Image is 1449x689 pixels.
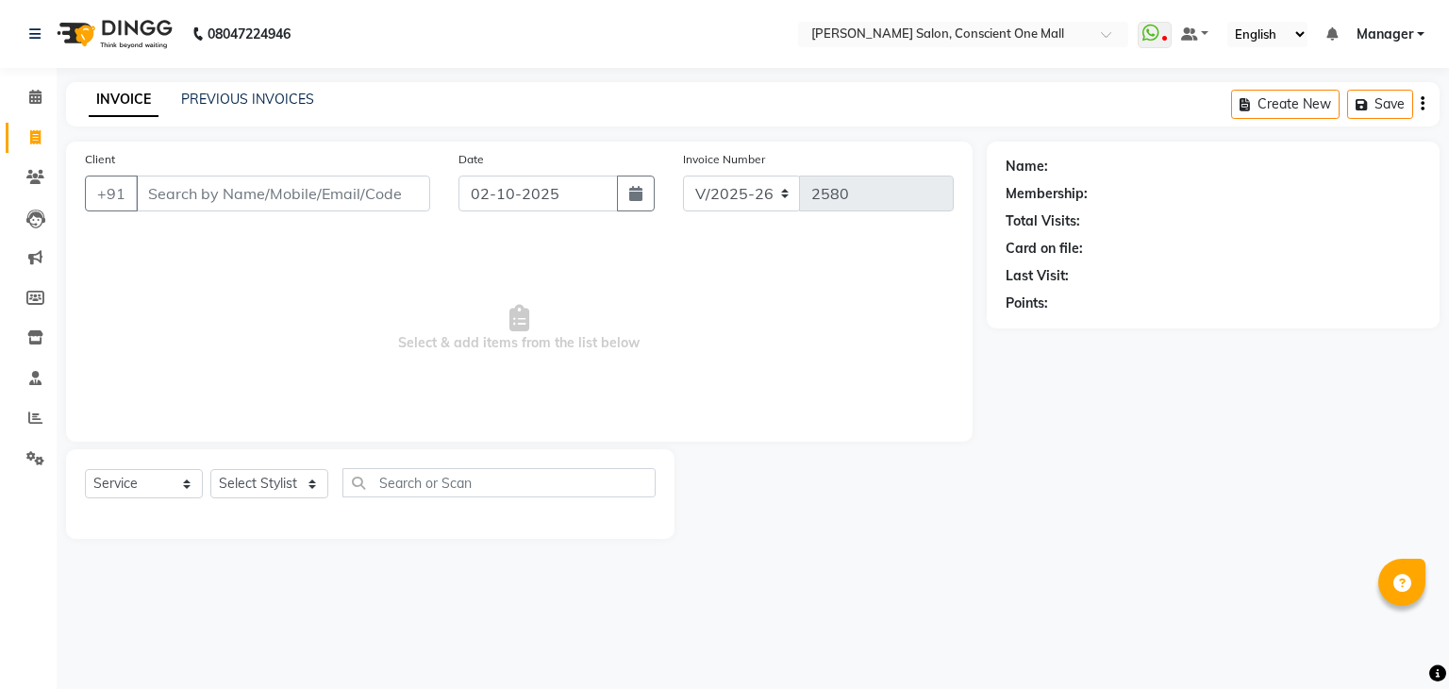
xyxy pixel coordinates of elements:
b: 08047224946 [208,8,291,60]
span: Manager [1357,25,1413,44]
label: Date [458,151,484,168]
div: Last Visit: [1006,266,1069,286]
a: INVOICE [89,83,158,117]
input: Search by Name/Mobile/Email/Code [136,176,430,211]
img: logo [48,8,177,60]
button: Save [1347,90,1413,119]
span: Select & add items from the list below [85,234,954,423]
a: PREVIOUS INVOICES [181,91,314,108]
button: +91 [85,176,138,211]
div: Card on file: [1006,239,1083,259]
iframe: chat widget [1370,613,1430,670]
label: Invoice Number [683,151,765,168]
button: Create New [1231,90,1340,119]
div: Name: [1006,157,1048,176]
div: Total Visits: [1006,211,1080,231]
div: Points: [1006,294,1048,313]
input: Search or Scan [342,468,656,497]
label: Client [85,151,115,168]
div: Membership: [1006,184,1088,204]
